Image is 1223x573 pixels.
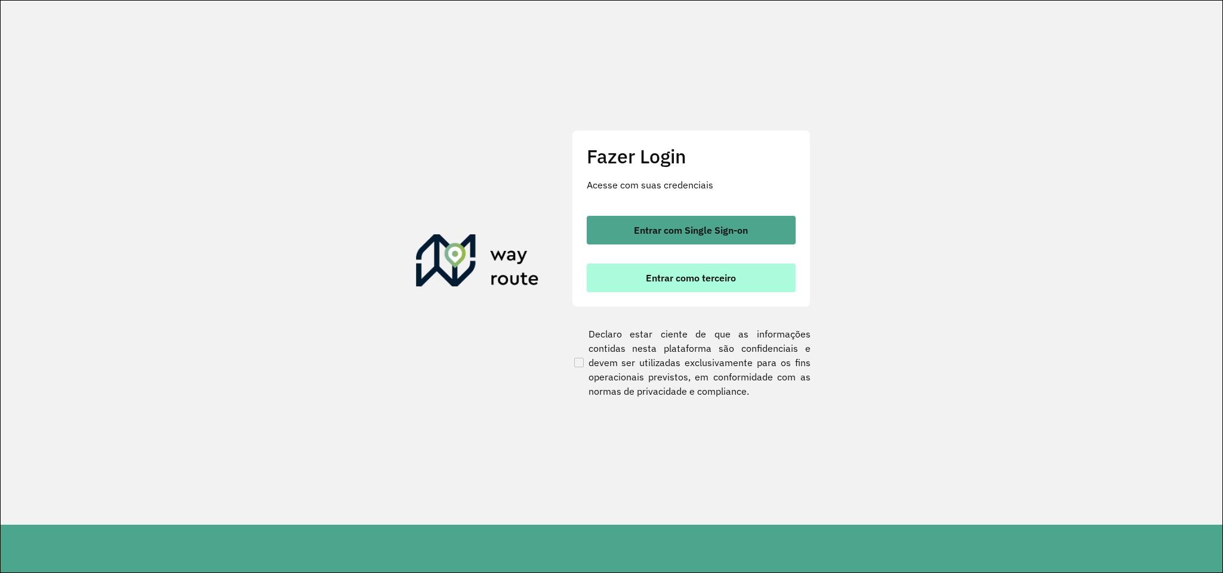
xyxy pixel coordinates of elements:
[416,234,539,292] img: Roteirizador AmbevTech
[572,327,811,398] label: Declaro estar ciente de que as informações contidas nesta plataforma são confidenciais e devem se...
[587,145,796,168] h2: Fazer Login
[634,225,748,235] span: Entrar com Single Sign-on
[646,273,736,283] span: Entrar como terceiro
[587,216,796,244] button: button
[587,178,796,192] p: Acesse com suas credenciais
[587,264,796,292] button: button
